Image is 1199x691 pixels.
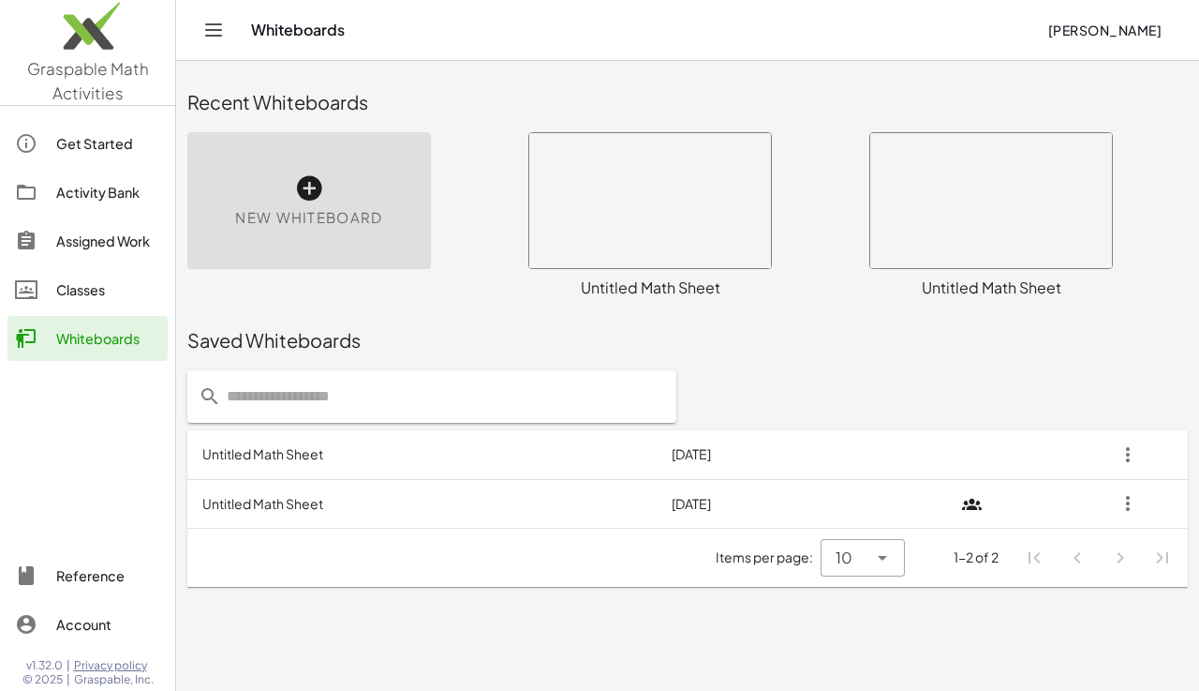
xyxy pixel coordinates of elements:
[74,658,154,673] a: Privacy policy
[7,218,168,263] a: Assigned Work
[56,132,160,155] div: Get Started
[56,564,160,587] div: Reference
[26,658,63,673] span: v1.32.0
[7,121,168,166] a: Get Started
[954,548,999,567] div: 1-2 of 2
[56,613,160,636] div: Account
[187,327,1188,353] div: Saved Whiteboards
[27,58,149,103] span: Graspable Math Activities
[187,89,1188,115] div: Recent Whiteboards
[199,15,229,45] button: Toggle navigation
[74,672,154,687] span: Graspable, Inc.
[7,602,168,647] a: Account
[7,316,168,361] a: Whiteboards
[187,479,657,528] td: Untitled Math Sheet
[199,385,221,408] i: prepended action
[7,267,168,312] a: Classes
[836,547,852,569] span: 10
[657,430,872,479] td: [DATE]
[716,548,821,567] span: Items per page:
[56,181,160,203] div: Activity Bank
[235,207,382,229] span: New Whiteboard
[67,672,70,687] span: |
[56,230,160,252] div: Assigned Work
[67,658,70,673] span: |
[1047,22,1162,38] span: [PERSON_NAME]
[657,479,872,528] td: [DATE]
[7,170,168,215] a: Activity Bank
[869,277,1113,299] div: Untitled Math Sheet
[528,277,772,299] div: Untitled Math Sheet
[56,327,160,350] div: Whiteboards
[955,487,989,520] i: Collaborative
[22,672,63,687] span: © 2025
[7,553,168,598] a: Reference
[1032,13,1177,47] button: [PERSON_NAME]
[1014,536,1184,579] nav: Pagination Navigation
[187,430,657,479] td: Untitled Math Sheet
[56,278,160,301] div: Classes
